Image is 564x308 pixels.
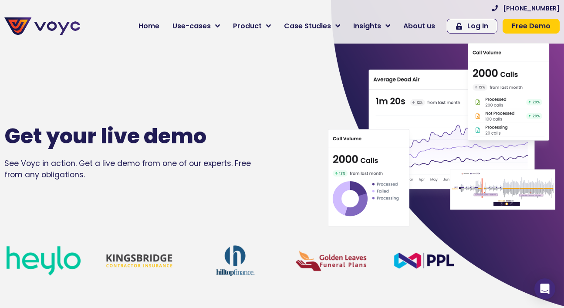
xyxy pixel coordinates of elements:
a: About us [397,17,442,35]
img: voyc-full-logo [4,17,80,35]
a: Free Demo [503,19,560,34]
span: Product [233,21,262,31]
span: Case Studies [284,21,331,31]
div: Open Intercom Messenger [534,278,555,299]
span: Use-cases [172,21,211,31]
h1: Get your live demo [4,124,265,149]
span: Insights [353,21,381,31]
a: Use-cases [166,17,226,35]
div: See Voyc in action. Get a live demo from one of our experts. Free from any obligations. [4,158,291,181]
a: Insights [347,17,397,35]
span: [PHONE_NUMBER] [503,5,560,11]
span: About us [403,21,435,31]
a: Log In [447,19,497,34]
a: Home [132,17,166,35]
span: Log In [467,23,488,30]
a: [PHONE_NUMBER] [492,5,560,11]
a: Product [226,17,277,35]
span: Home [138,21,159,31]
a: Case Studies [277,17,347,35]
span: Free Demo [512,23,550,30]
